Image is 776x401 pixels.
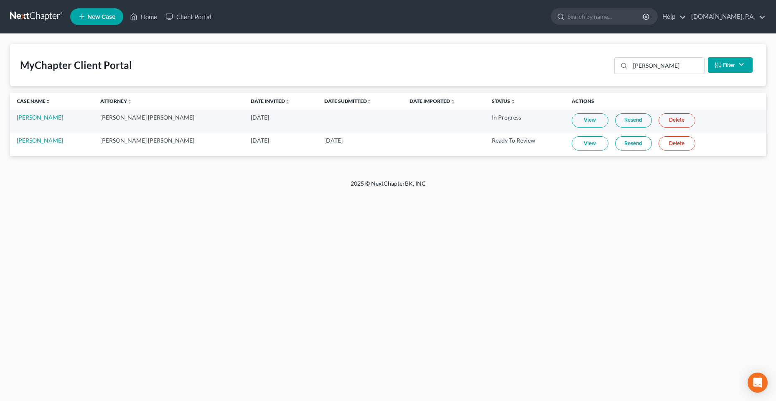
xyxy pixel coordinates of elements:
[630,58,704,74] input: Search...
[572,113,608,128] a: View
[251,137,269,144] span: [DATE]
[150,179,626,194] div: 2025 © NextChapterBK, INC
[46,99,51,104] i: unfold_more
[126,9,161,24] a: Home
[658,9,686,24] a: Help
[251,114,269,121] span: [DATE]
[324,98,372,104] a: Date Submittedunfold_more
[485,133,565,156] td: Ready To Review
[572,136,608,151] a: View
[687,9,766,24] a: [DOMAIN_NAME], P.A.
[659,136,695,151] a: Delete
[565,93,766,110] th: Actions
[485,110,565,133] td: In Progress
[324,137,343,144] span: [DATE]
[17,98,51,104] a: Case Nameunfold_more
[748,373,768,393] div: Open Intercom Messenger
[127,99,132,104] i: unfold_more
[285,99,290,104] i: unfold_more
[251,98,290,104] a: Date Invitedunfold_more
[20,59,132,72] div: MyChapter Client Portal
[567,9,644,24] input: Search by name...
[100,98,132,104] a: Attorneyunfold_more
[492,98,515,104] a: Statusunfold_more
[410,98,455,104] a: Date Importedunfold_more
[367,99,372,104] i: unfold_more
[615,136,652,151] a: Resend
[510,99,515,104] i: unfold_more
[659,113,695,128] a: Delete
[615,113,652,128] a: Resend
[94,110,244,133] td: [PERSON_NAME] [PERSON_NAME]
[708,57,753,73] button: Filter
[450,99,455,104] i: unfold_more
[17,137,63,144] a: [PERSON_NAME]
[17,114,63,121] a: [PERSON_NAME]
[94,133,244,156] td: [PERSON_NAME] [PERSON_NAME]
[87,14,115,20] span: New Case
[161,9,216,24] a: Client Portal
